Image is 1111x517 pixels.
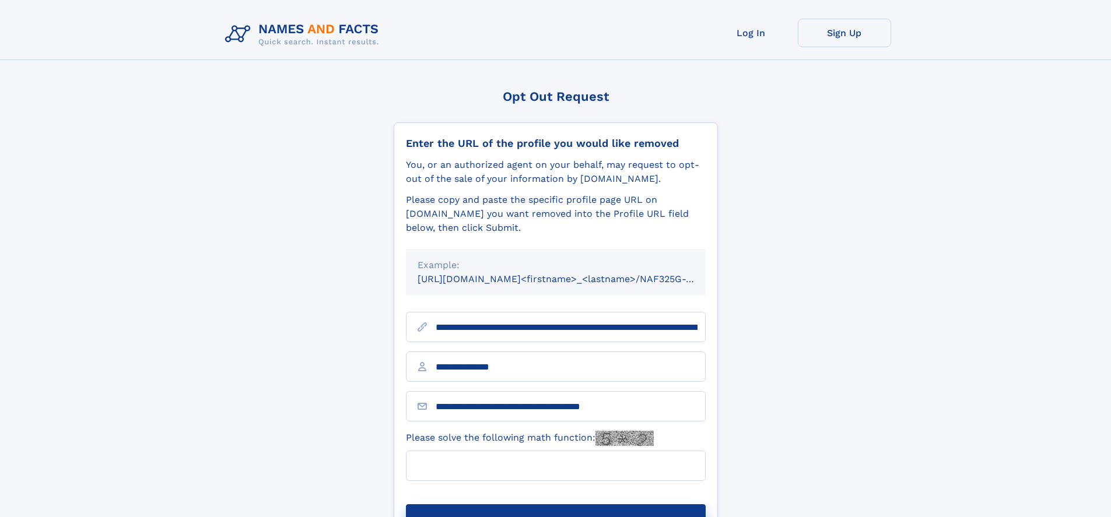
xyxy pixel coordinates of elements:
[406,158,706,186] div: You, or an authorized agent on your behalf, may request to opt-out of the sale of your informatio...
[798,19,891,47] a: Sign Up
[418,258,694,272] div: Example:
[394,89,718,104] div: Opt Out Request
[406,137,706,150] div: Enter the URL of the profile you would like removed
[406,193,706,235] div: Please copy and paste the specific profile page URL on [DOMAIN_NAME] you want removed into the Pr...
[705,19,798,47] a: Log In
[220,19,388,50] img: Logo Names and Facts
[406,431,654,446] label: Please solve the following math function:
[418,273,728,284] small: [URL][DOMAIN_NAME]<firstname>_<lastname>/NAF325G-xxxxxxxx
